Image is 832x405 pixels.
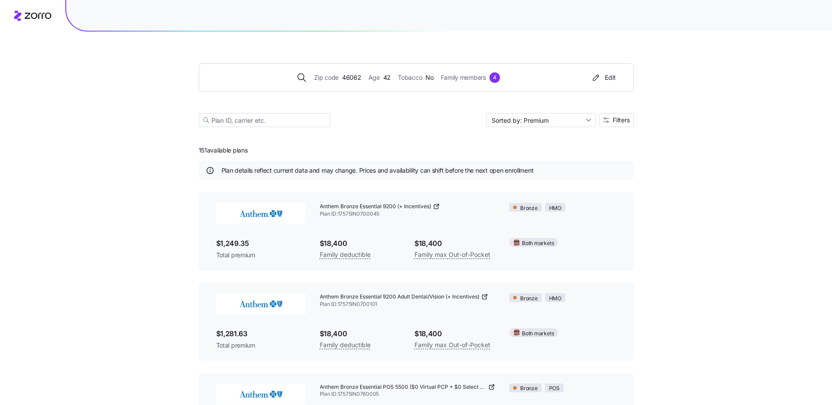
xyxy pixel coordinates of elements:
[425,73,433,82] span: No
[549,204,561,213] span: HMO
[216,251,306,259] span: Total premium
[599,113,634,127] button: Filters
[199,113,330,127] input: Plan ID, carrier etc.
[549,384,560,393] span: POS
[414,328,495,339] span: $18,400
[320,238,400,249] span: $18,400
[314,73,339,82] span: Zip code
[383,73,391,82] span: 42
[216,384,306,405] img: Anthem
[320,340,371,350] span: Family deductible
[199,146,248,155] span: 151 available plans
[320,249,371,260] span: Family deductible
[320,384,487,391] span: Anthem Bronze Essential POS 5500 ($0 Virtual PCP + $0 Select Drugs + Incentives)
[549,295,561,303] span: HMO
[320,328,400,339] span: $18,400
[414,238,495,249] span: $18,400
[216,341,306,350] span: Total premium
[520,204,538,213] span: Bronze
[613,117,630,123] span: Filters
[320,301,496,308] span: Plan ID: 17575IN0700101
[216,328,306,339] span: $1,281.63
[216,293,306,314] img: Anthem
[414,340,490,350] span: Family max Out-of-Pocket
[216,238,306,249] span: $1,249.35
[320,293,479,301] span: Anthem Bronze Essential 9200 Adult Dental/Vision (+ Incentives)
[368,73,380,82] span: Age
[221,166,534,175] span: Plan details reflect current data and may change. Prices and availability can shift before the ne...
[320,391,496,398] span: Plan ID: 17575IN0760005
[486,113,596,127] input: Sort by
[489,72,500,83] div: 4
[216,203,306,224] img: Anthem
[520,384,538,393] span: Bronze
[522,330,554,338] span: Both markets
[342,73,361,82] span: 46062
[414,249,490,260] span: Family max Out-of-Pocket
[441,73,486,82] span: Family members
[320,203,431,210] span: Anthem Bronze Essential 9200 (+ Incentives)
[320,210,496,218] span: Plan ID: 17575IN0700045
[520,295,538,303] span: Bronze
[587,71,619,85] button: Edit
[398,73,422,82] span: Tobacco
[522,239,554,248] span: Both markets
[591,73,616,82] div: Edit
